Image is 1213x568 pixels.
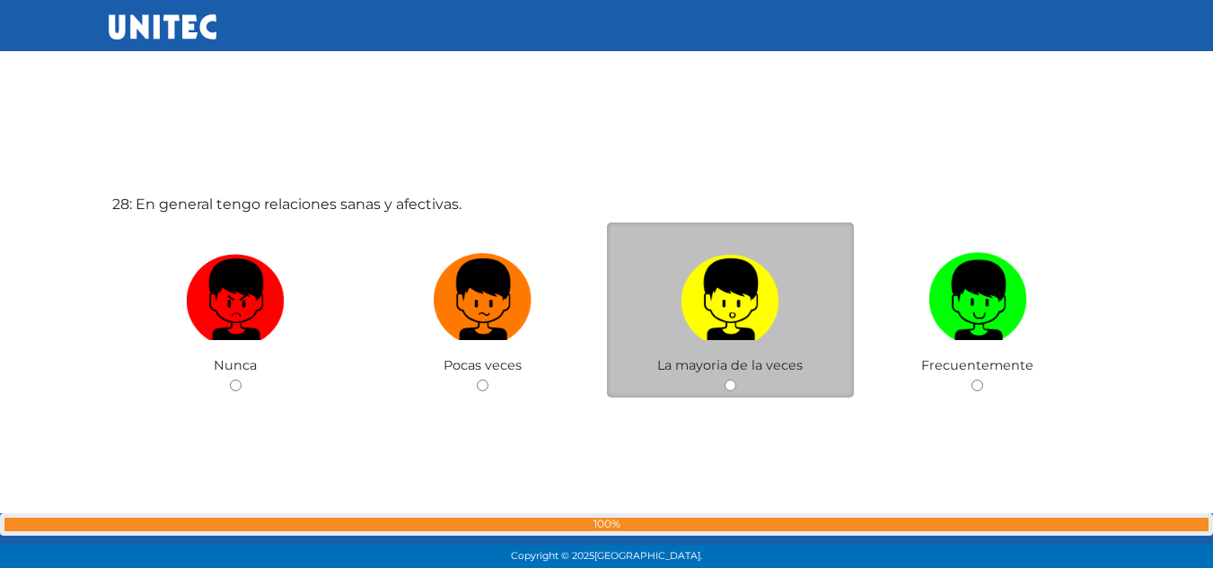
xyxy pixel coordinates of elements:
img: Nunca [186,246,285,340]
div: 100% [4,518,1209,531]
img: UNITEC [109,14,216,39]
label: 28: En general tengo relaciones sanas y afectivas. [112,194,461,215]
span: [GEOGRAPHIC_DATA]. [594,550,702,562]
img: Pocas veces [434,246,532,340]
img: La mayoria de la veces [681,246,779,340]
img: Frecuentemente [928,246,1027,340]
span: Frecuentemente [921,357,1033,373]
span: La mayoria de la veces [657,357,803,373]
span: Nunca [214,357,257,373]
span: Pocas veces [444,357,522,373]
